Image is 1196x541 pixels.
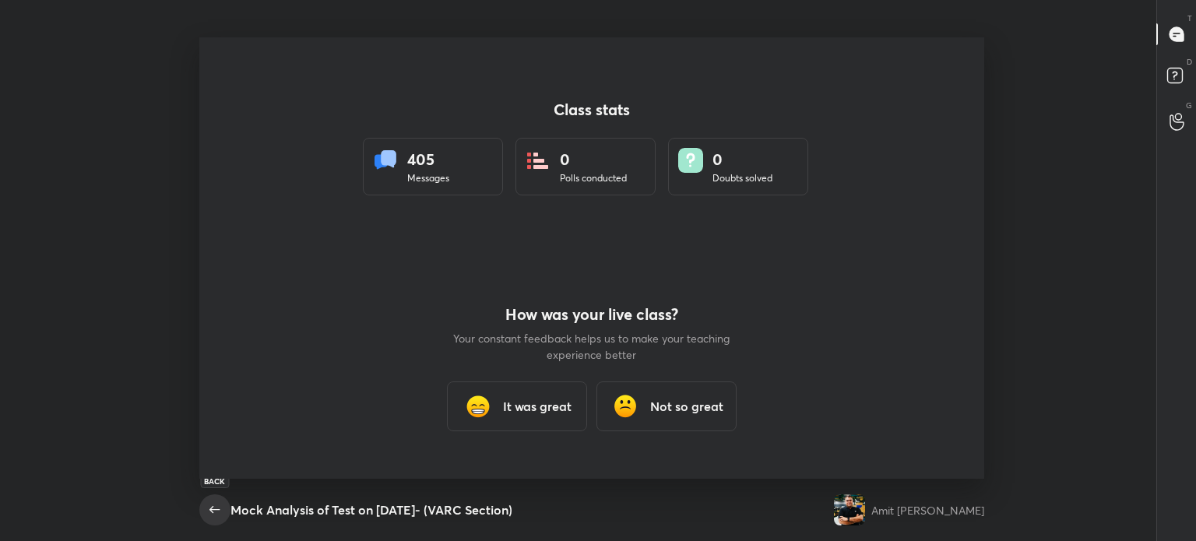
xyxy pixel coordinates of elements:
div: Amit [PERSON_NAME] [871,502,984,518]
div: Back [200,474,229,488]
img: doubts.8a449be9.svg [678,148,703,173]
img: frowning_face_cmp.gif [610,391,641,422]
img: statsMessages.856aad98.svg [373,148,398,173]
div: Polls conducted [560,171,627,185]
h4: How was your live class? [452,305,732,324]
div: Messages [407,171,449,185]
div: Mock Analysis of Test on [DATE]- (VARC Section) [230,501,512,519]
p: Your constant feedback helps us to make your teaching experience better [452,330,732,363]
div: 405 [407,148,449,171]
img: statsPoll.b571884d.svg [526,148,551,173]
h4: Class stats [363,100,821,119]
div: 0 [560,148,627,171]
p: D [1187,56,1192,68]
div: 0 [712,148,772,171]
p: T [1187,12,1192,24]
div: Doubts solved [712,171,772,185]
h3: Not so great [650,397,723,416]
img: 361ffd47e3344bc7b86bb2a4eda2fabd.jpg [834,494,865,525]
h3: It was great [503,397,572,416]
img: grinning_face_with_smiling_eyes_cmp.gif [463,391,494,422]
p: G [1186,100,1192,111]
